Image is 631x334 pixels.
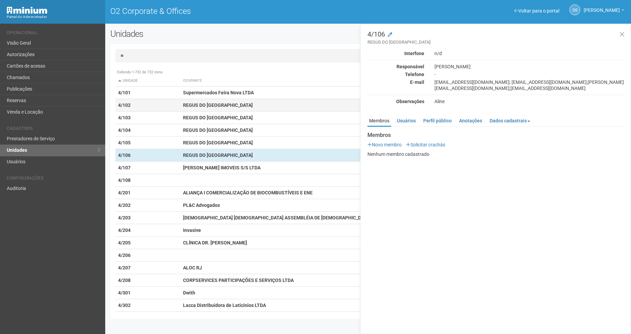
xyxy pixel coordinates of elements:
a: Perfil público [422,116,453,126]
strong: 4/102 [118,102,131,108]
strong: 4/208 [118,278,131,283]
strong: [PERSON_NAME] IMOVEIS S/S LTDA [183,165,261,170]
div: Painel do Administrador [7,14,100,20]
div: [EMAIL_ADDRESS][DOMAIN_NAME]; [EMAIL_ADDRESS][DOMAIN_NAME];[PERSON_NAME][EMAIL_ADDRESS][DOMAIN_NA... [429,79,631,91]
strong: REGUS DO [GEOGRAPHIC_DATA] [183,127,253,133]
strong: REGUS DO [GEOGRAPHIC_DATA] [183,102,253,108]
strong: Dwith [183,290,195,295]
strong: PL&C Advogados [183,202,220,208]
strong: Supermercados Feira Nova LTDA [183,90,254,95]
div: Exibindo 1-732 de 732 itens [115,69,622,75]
a: Dados cadastrais [488,116,532,126]
h2: Unidades [110,29,319,39]
p: Nenhum membro cadastrado [367,151,626,157]
strong: REGUS DO [GEOGRAPHIC_DATA] [183,115,253,120]
li: Configurações [7,176,100,183]
strong: 4/106 [118,152,131,158]
div: Aline [429,98,631,104]
strong: CLÍNICA DR. [PERSON_NAME] [183,240,247,245]
strong: 4/205 [118,240,131,245]
strong: 4/101 [118,90,131,95]
strong: 4/108 [118,177,131,183]
h1: O2 Corporate & Offices [110,7,363,16]
a: [PERSON_NAME] [584,8,624,14]
strong: REGUS DO [GEOGRAPHIC_DATA] [183,140,253,145]
div: Telefone [362,71,429,77]
th: Ocupante: activate to sort column ascending [180,75,404,87]
strong: Membros [367,132,626,138]
h3: 4/106 [367,31,626,45]
strong: [DEMOGRAPHIC_DATA] [DEMOGRAPHIC_DATA] ASSEMBLÉIA DE [DEMOGRAPHIC_DATA] [183,215,371,220]
strong: 4/302 [118,303,131,308]
strong: 4/104 [118,127,131,133]
strong: Lacca Distribuidora de Laticinios LTDA [183,303,266,308]
div: Observações [362,98,429,104]
a: Anotações [457,116,484,126]
div: Interfone [362,50,429,56]
small: REGUS DO [GEOGRAPHIC_DATA] [367,39,626,45]
a: Voltar para o portal [514,8,559,14]
div: n/d [429,50,631,56]
strong: 4/202 [118,202,131,208]
a: Usuários [395,116,418,126]
strong: REGUS DO [GEOGRAPHIC_DATA] [183,152,253,158]
strong: 4/201 [118,190,131,195]
strong: ALOC RJ [183,265,202,270]
strong: 4/206 [118,253,131,258]
a: GS [569,4,580,15]
th: Unidade: activate to sort column descending [115,75,181,87]
a: Solicitar crachás [406,142,445,147]
strong: 4/103 [118,115,131,120]
strong: 4/207 [118,265,131,270]
div: [PERSON_NAME] [429,64,631,70]
div: - [429,71,631,77]
strong: 4/301 [118,290,131,295]
strong: 4/107 [118,165,131,170]
strong: 4/203 [118,215,131,220]
strong: ALIANÇA I COMERCIALIZAÇÃO DE BIOCOMBUSTÍVEIS E ENE [183,190,313,195]
a: Membros [367,116,391,127]
div: E-mail [362,79,429,85]
strong: CORPSERVICES PARTICIPAÇÕES E SERVIÇOS LTDA [183,278,294,283]
div: Responsável [362,64,429,70]
span: Gabriela Souza [584,1,620,13]
strong: Invasive [183,228,201,233]
strong: 4/204 [118,228,131,233]
li: Operacional [7,30,100,38]
img: Minium [7,7,47,14]
strong: 4/105 [118,140,131,145]
a: Novo membro [367,142,402,147]
a: Modificar a unidade [388,31,392,38]
li: Cadastros [7,126,100,133]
